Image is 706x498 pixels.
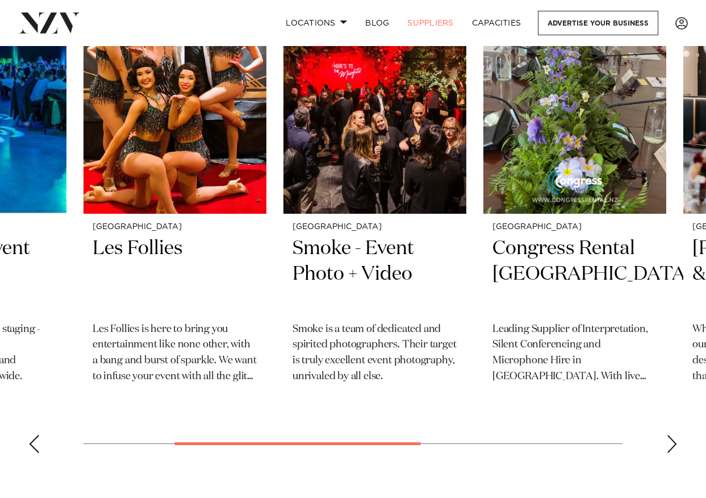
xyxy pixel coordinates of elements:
p: Smoke is a team of dedicated and spirited photographers. Their target is truly excellent event ph... [293,322,457,385]
img: nzv-logo.png [18,13,80,33]
p: Leading Supplier of Interpretation, Silent Conferencing and Microphone Hire in [GEOGRAPHIC_DATA].... [492,322,657,385]
a: Locations [277,11,356,35]
a: Advertise your business [538,11,658,35]
h2: Les Follies [93,236,257,313]
a: Capacities [463,11,530,35]
small: [GEOGRAPHIC_DATA] [293,223,457,231]
small: [GEOGRAPHIC_DATA] [492,223,657,231]
a: SUPPLIERS [398,11,462,35]
a: BLOG [356,11,398,35]
h2: Smoke - Event Photo + Video [293,236,457,313]
p: Les Follies is here to bring you entertainment like none other, with a bang and burst of sparkle.... [93,322,257,385]
h2: Congress Rental [GEOGRAPHIC_DATA] [492,236,657,313]
small: [GEOGRAPHIC_DATA] [93,223,257,231]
